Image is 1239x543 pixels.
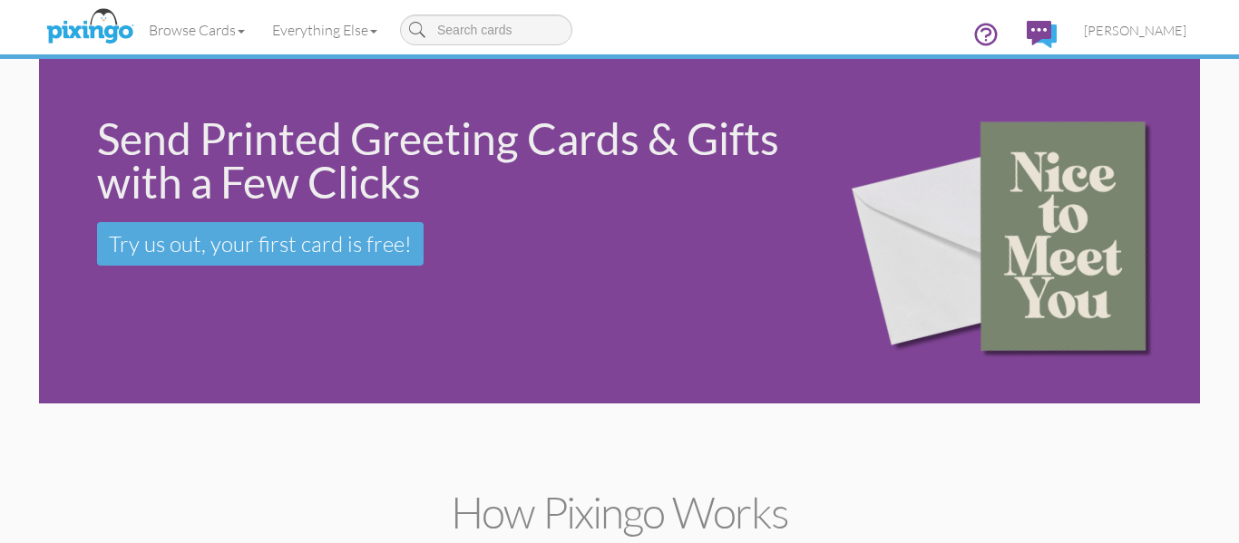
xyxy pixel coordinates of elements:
[1238,542,1239,543] iframe: Chat
[135,7,259,53] a: Browse Cards
[71,489,1168,537] h2: How Pixingo works
[1027,21,1057,48] img: comments.svg
[1084,23,1186,38] span: [PERSON_NAME]
[824,63,1195,400] img: 15b0954d-2d2f-43ee-8fdb-3167eb028af9.png
[259,7,391,53] a: Everything Else
[97,222,424,266] a: Try us out, your first card is free!
[1070,7,1200,53] a: [PERSON_NAME]
[109,230,412,257] span: Try us out, your first card is free!
[42,5,138,50] img: pixingo logo
[400,15,572,45] input: Search cards
[97,117,798,204] div: Send Printed Greeting Cards & Gifts with a Few Clicks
